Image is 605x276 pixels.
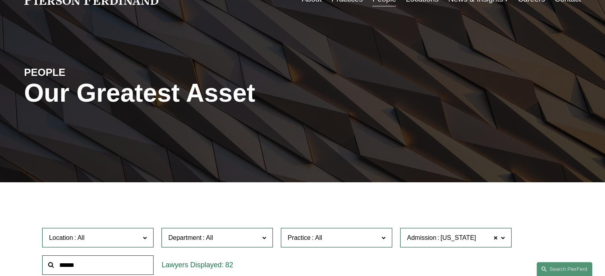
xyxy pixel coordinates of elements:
h4: PEOPLE [24,66,163,79]
h1: Our Greatest Asset [24,79,395,108]
span: Admission [407,234,436,241]
span: Practice [288,234,311,241]
a: Search this site [537,262,592,276]
span: [US_STATE] [440,233,476,243]
span: Department [168,234,202,241]
span: Location [49,234,73,241]
span: 82 [225,261,233,269]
